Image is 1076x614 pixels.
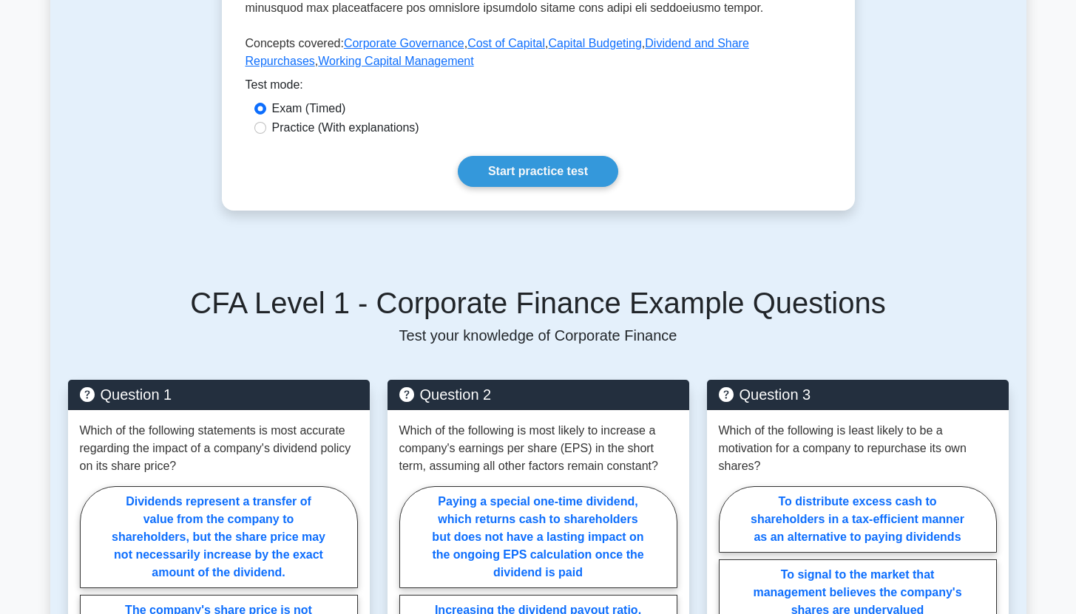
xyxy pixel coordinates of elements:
[719,386,997,403] h5: Question 3
[68,285,1009,321] h5: CFA Level 1 - Corporate Finance Example Questions
[399,422,677,475] p: Which of the following is most likely to increase a company's earnings per share (EPS) in the sho...
[246,35,831,76] p: Concepts covered: , , , ,
[272,100,346,117] label: Exam (Timed)
[344,37,464,50] a: Corporate Governance
[68,327,1009,344] p: Test your knowledge of Corporate Finance
[80,486,358,588] label: Dividends represent a transfer of value from the company to shareholders, but the share price may...
[719,422,997,475] p: Which of the following is least likely to be a motivation for a company to repurchase its own sha...
[272,119,419,137] label: Practice (With explanations)
[458,156,618,187] a: Start practice test
[246,76,831,100] div: Test mode:
[467,37,545,50] a: Cost of Capital
[80,386,358,403] h5: Question 1
[399,386,677,403] h5: Question 2
[399,486,677,588] label: Paying a special one-time dividend, which returns cash to shareholders but does not have a lastin...
[549,37,642,50] a: Capital Budgeting
[80,422,358,475] p: Which of the following statements is most accurate regarding the impact of a company's dividend p...
[719,486,997,553] label: To distribute excess cash to shareholders in a tax-efficient manner as an alternative to paying d...
[318,55,473,67] a: Working Capital Management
